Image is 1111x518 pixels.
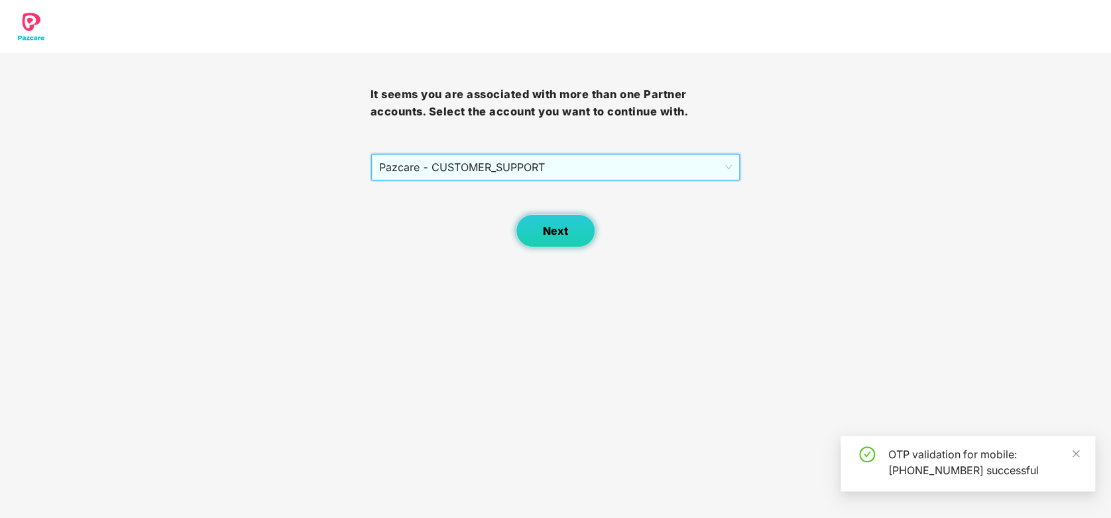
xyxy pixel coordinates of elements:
[516,214,595,247] button: Next
[543,225,568,237] span: Next
[888,446,1079,478] div: OTP validation for mobile: [PHONE_NUMBER] successful
[379,155,732,180] span: Pazcare - CUSTOMER_SUPPORT
[859,446,875,462] span: check-circle
[371,86,741,120] h3: It seems you are associated with more than one Partner accounts. Select the account you want to c...
[1071,449,1081,458] span: close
